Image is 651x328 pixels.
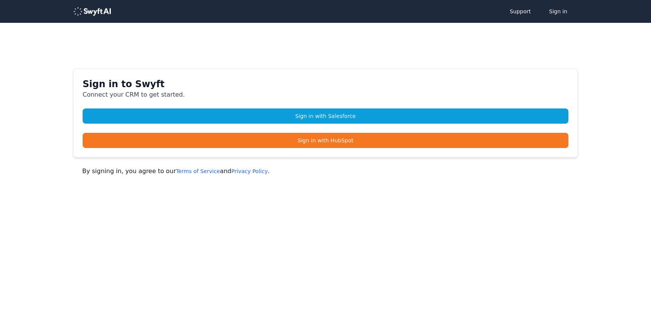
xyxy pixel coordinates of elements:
a: Privacy Policy [231,168,268,174]
p: Connect your CRM to get started. [83,90,568,99]
a: Sign in with HubSpot [83,133,568,148]
a: Terms of Service [176,168,220,174]
a: Sign in with Salesforce [83,108,568,124]
button: Sign in [541,4,575,19]
h1: Sign in to Swyft [83,78,568,90]
img: logo-488353a97b7647c9773e25e94dd66c4536ad24f66c59206894594c5eb3334934.png [73,7,111,16]
a: Support [502,4,538,19]
p: By signing in, you agree to our and . [82,167,569,176]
